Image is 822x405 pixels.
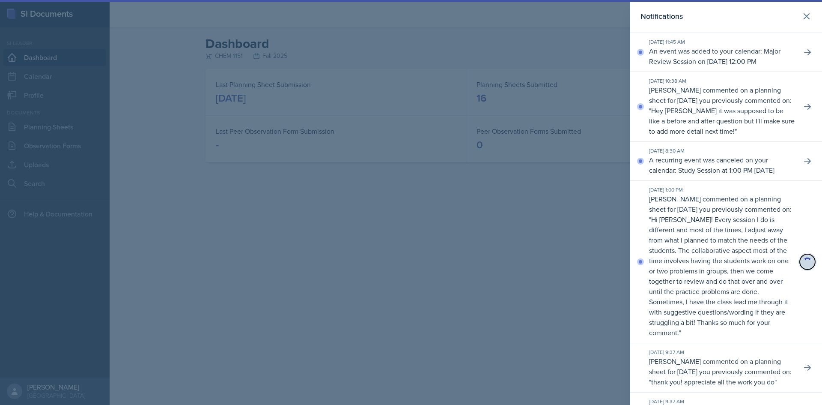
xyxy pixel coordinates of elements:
[649,356,795,387] p: [PERSON_NAME] commented on a planning sheet for [DATE] you previously commented on: " "
[649,38,795,46] div: [DATE] 11:45 AM
[649,155,795,175] p: A recurring event was canceled on your calendar: Study Session at 1:00 PM [DATE]
[649,215,789,337] p: Hi [PERSON_NAME]! Every session I do is different and most of the times, I adjust away from what ...
[649,147,795,155] div: [DATE] 8:30 AM
[640,10,683,22] h2: Notifications
[649,77,795,85] div: [DATE] 10:38 AM
[649,186,795,194] div: [DATE] 1:00 PM
[649,106,795,136] p: Hey [PERSON_NAME] it was supposed to be like a before and after question but I'll make sure to ad...
[649,348,795,356] div: [DATE] 9:37 AM
[649,194,795,338] p: [PERSON_NAME] commented on a planning sheet for [DATE] you previously commented on: " "
[649,46,795,66] p: An event was added to your calendar: Major Review Session on [DATE] 12:00 PM
[649,85,795,136] p: [PERSON_NAME] commented on a planning sheet for [DATE] you previously commented on: " "
[651,377,774,387] p: thank you! appreciate all the work you do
